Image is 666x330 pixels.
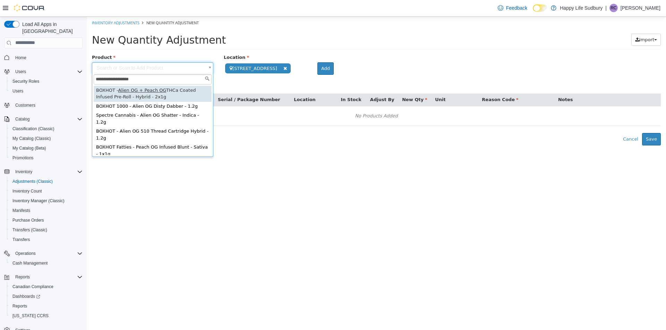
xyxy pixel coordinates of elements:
[10,77,42,86] a: Security Roles
[12,237,30,242] span: Transfers
[12,88,23,94] span: Users
[10,197,83,205] span: Inventory Manager (Classic)
[12,217,44,223] span: Purchase Orders
[10,125,83,133] span: Classification (Classic)
[15,55,26,61] span: Home
[7,196,85,206] button: Inventory Manager (Classic)
[533,5,547,12] input: Dark Mode
[7,177,85,186] button: Adjustments (Classic)
[7,206,85,215] button: Manifests
[7,292,85,301] a: Dashboards
[15,169,32,175] span: Inventory
[621,4,660,12] p: [PERSON_NAME]
[609,4,618,12] div: Roxanne Coutu
[10,216,47,224] a: Purchase Orders
[7,124,85,134] button: Classification (Classic)
[12,79,39,84] span: Security Roles
[7,225,85,235] button: Transfers (Classic)
[10,292,83,301] span: Dashboards
[7,143,85,153] button: My Catalog (Beta)
[10,292,43,301] a: Dashboards
[7,86,85,96] button: Users
[495,1,530,15] a: Feedback
[10,144,49,152] a: My Catalog (Beta)
[10,216,83,224] span: Purchase Orders
[12,303,27,309] span: Reports
[7,215,85,225] button: Purchase Orders
[10,197,67,205] a: Inventory Manager (Classic)
[12,54,29,62] a: Home
[12,188,42,194] span: Inventory Count
[12,179,53,184] span: Adjustments (Classic)
[7,110,125,126] div: BOXHOT - Alien OG 510 Thread Cartridge Hybrid - 1.2g
[7,153,85,163] button: Promotions
[1,272,85,282] button: Reports
[7,311,85,321] button: [US_STATE] CCRS
[1,67,85,77] button: Users
[10,134,83,143] span: My Catalog (Classic)
[7,258,85,268] button: Cash Management
[15,274,30,280] span: Reports
[7,134,85,143] button: My Catalog (Classic)
[605,4,607,12] p: |
[12,115,83,123] span: Catalog
[10,206,33,215] a: Manifests
[10,77,83,86] span: Security Roles
[10,312,51,320] a: [US_STATE] CCRS
[12,273,83,281] span: Reports
[1,114,85,124] button: Catalog
[10,226,50,234] a: Transfers (Classic)
[7,94,125,110] div: Spectre Cannabis - Alien OG Shatter - Indica - 1.2g
[10,154,36,162] a: Promotions
[1,53,85,63] button: Home
[15,69,26,74] span: Users
[10,177,55,186] a: Adjustments (Classic)
[10,235,83,244] span: Transfers
[10,302,30,310] a: Reports
[10,226,83,234] span: Transfers (Classic)
[10,187,45,195] a: Inventory Count
[10,259,83,267] span: Cash Management
[12,227,47,233] span: Transfers (Classic)
[1,100,85,110] button: Customers
[10,283,56,291] a: Canadian Compliance
[7,69,125,85] div: BOXHOT - THCa Coated Infused Pre-Roll - Hybrid - 2x1g
[14,5,45,11] img: Cova
[12,101,38,109] a: Customers
[10,235,33,244] a: Transfers
[10,312,83,320] span: Washington CCRS
[12,294,40,299] span: Dashboards
[12,249,39,258] button: Operations
[10,134,54,143] a: My Catalog (Classic)
[12,101,83,109] span: Customers
[12,198,65,204] span: Inventory Manager (Classic)
[7,186,85,196] button: Inventory Count
[15,102,35,108] span: Customers
[10,283,83,291] span: Canadian Compliance
[1,249,85,258] button: Operations
[12,284,53,289] span: Canadian Compliance
[12,68,83,76] span: Users
[12,126,54,132] span: Classification (Classic)
[10,87,83,95] span: Users
[10,87,26,95] a: Users
[7,235,85,244] button: Transfers
[7,282,85,292] button: Canadian Compliance
[10,125,57,133] a: Classification (Classic)
[7,77,85,86] button: Security Roles
[12,136,51,141] span: My Catalog (Classic)
[12,115,32,123] button: Catalog
[15,251,36,256] span: Operations
[19,21,83,35] span: Load All Apps in [GEOGRAPHIC_DATA]
[12,168,35,176] button: Inventory
[10,206,83,215] span: Manifests
[12,145,46,151] span: My Catalog (Beta)
[7,301,85,311] button: Reports
[12,155,34,161] span: Promotions
[10,259,50,267] a: Cash Management
[12,68,29,76] button: Users
[610,4,616,12] span: RC
[10,154,83,162] span: Promotions
[10,177,83,186] span: Adjustments (Classic)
